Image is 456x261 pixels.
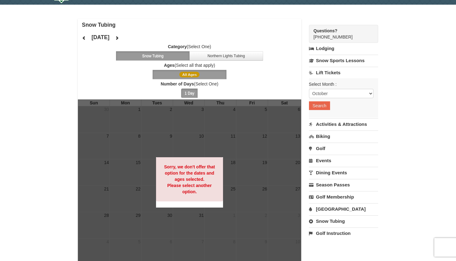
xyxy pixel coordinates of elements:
[309,55,378,66] a: Snow Sports Lessons
[179,72,199,77] span: All Ages
[78,43,301,50] label: (Select One)
[309,130,378,142] a: Biking
[309,43,378,54] a: Lodging
[92,34,110,40] h4: [DATE]
[82,22,301,28] h4: Snow Tubing
[309,167,378,178] a: Dining Events
[309,227,378,239] a: Golf Instruction
[309,143,378,154] a: Golf
[116,51,190,61] button: Snow Tubing
[309,215,378,227] a: Snow Tubing
[309,203,378,215] a: [GEOGRAPHIC_DATA]
[309,81,373,87] label: Select Month :
[309,101,330,110] button: Search
[314,28,367,39] span: [PHONE_NUMBER]
[78,81,301,87] label: (Select One)
[309,179,378,190] a: Season Passes
[153,70,226,79] button: All Ages
[314,28,338,33] strong: Questions?
[189,51,263,61] button: Northern Lights Tubing
[309,118,378,130] a: Activities & Attractions
[309,191,378,203] a: Golf Membership
[309,155,378,166] a: Events
[309,67,378,78] a: Lift Tickets
[164,164,215,194] strong: Sorry, we don't offer that option for the dates and ages selected. Please select another option.
[164,63,174,68] strong: Ages
[181,89,198,98] button: 1 Day
[78,62,301,68] label: (Select all that apply)
[168,44,187,49] strong: Category
[161,81,194,86] strong: Number of Days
